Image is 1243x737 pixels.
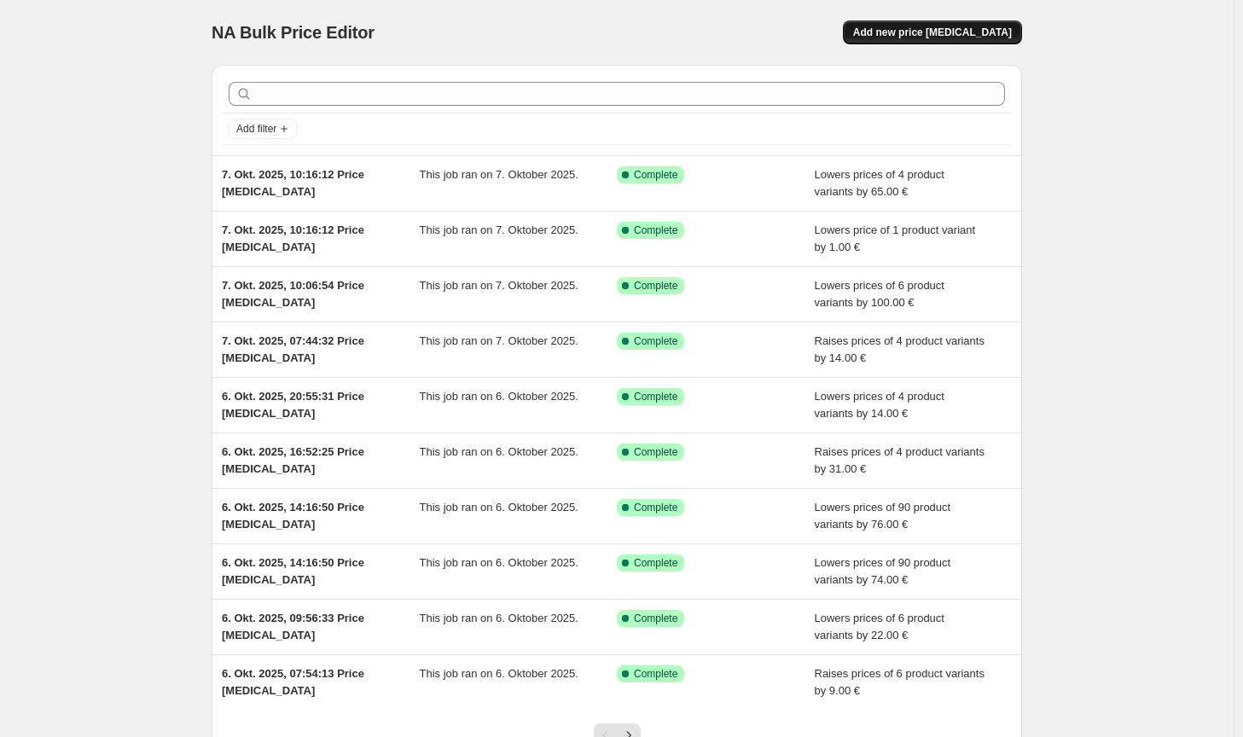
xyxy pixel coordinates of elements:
[222,612,364,641] span: 6. Okt. 2025, 09:56:33 Price [MEDICAL_DATA]
[815,612,944,641] span: Lowers prices of 6 product variants by 22.00 €
[420,667,578,680] span: This job ran on 6. Oktober 2025.
[634,612,677,625] span: Complete
[815,334,985,364] span: Raises prices of 4 product variants by 14.00 €
[634,334,677,348] span: Complete
[634,223,677,237] span: Complete
[815,390,944,420] span: Lowers prices of 4 product variants by 14.00 €
[420,612,578,624] span: This job ran on 6. Oktober 2025.
[420,168,578,181] span: This job ran on 7. Oktober 2025.
[634,168,677,182] span: Complete
[420,279,578,292] span: This job ran on 7. Oktober 2025.
[634,445,677,459] span: Complete
[634,390,677,403] span: Complete
[222,279,364,309] span: 7. Okt. 2025, 10:06:54 Price [MEDICAL_DATA]
[634,556,677,570] span: Complete
[815,168,944,198] span: Lowers prices of 4 product variants by 65.00 €
[815,223,976,253] span: Lowers price of 1 product variant by 1.00 €
[634,667,677,681] span: Complete
[815,279,944,309] span: Lowers prices of 6 product variants by 100.00 €
[236,122,276,136] span: Add filter
[222,556,364,586] span: 6. Okt. 2025, 14:16:50 Price [MEDICAL_DATA]
[420,556,578,569] span: This job ran on 6. Oktober 2025.
[222,390,364,420] span: 6. Okt. 2025, 20:55:31 Price [MEDICAL_DATA]
[634,501,677,514] span: Complete
[815,556,951,586] span: Lowers prices of 90 product variants by 74.00 €
[843,20,1022,44] button: Add new price [MEDICAL_DATA]
[222,667,364,697] span: 6. Okt. 2025, 07:54:13 Price [MEDICAL_DATA]
[815,445,985,475] span: Raises prices of 4 product variants by 31.00 €
[420,390,578,403] span: This job ran on 6. Oktober 2025.
[222,501,364,531] span: 6. Okt. 2025, 14:16:50 Price [MEDICAL_DATA]
[420,223,578,236] span: This job ran on 7. Oktober 2025.
[222,223,364,253] span: 7. Okt. 2025, 10:16:12 Price [MEDICAL_DATA]
[420,501,578,514] span: This job ran on 6. Oktober 2025.
[222,334,364,364] span: 7. Okt. 2025, 07:44:32 Price [MEDICAL_DATA]
[420,445,578,458] span: This job ran on 6. Oktober 2025.
[229,119,297,139] button: Add filter
[815,667,985,697] span: Raises prices of 6 product variants by 9.00 €
[853,26,1012,39] span: Add new price [MEDICAL_DATA]
[420,334,578,347] span: This job ran on 7. Oktober 2025.
[634,279,677,293] span: Complete
[212,23,375,42] span: NA Bulk Price Editor
[222,445,364,475] span: 6. Okt. 2025, 16:52:25 Price [MEDICAL_DATA]
[222,168,364,198] span: 7. Okt. 2025, 10:16:12 Price [MEDICAL_DATA]
[815,501,951,531] span: Lowers prices of 90 product variants by 76.00 €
